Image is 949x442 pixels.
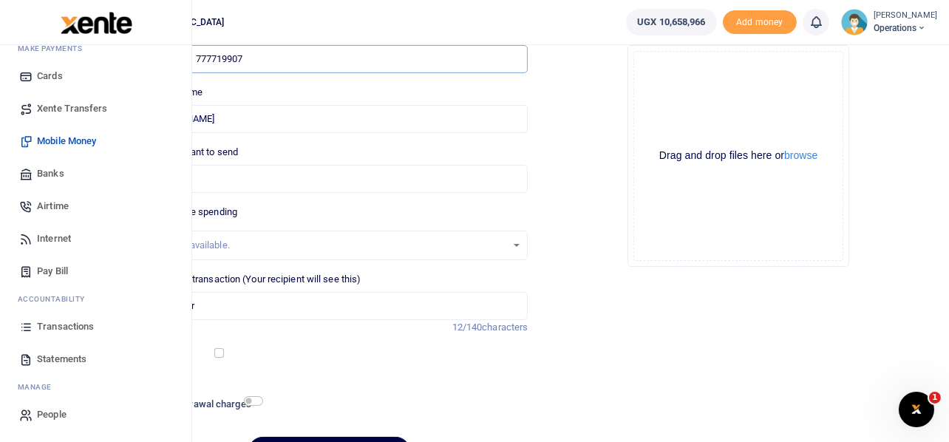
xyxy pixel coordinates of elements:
li: Toup your wallet [723,10,797,35]
a: Airtime [12,190,180,222]
div: File Uploader [627,45,849,267]
span: Transactions [37,319,94,334]
a: Internet [12,222,180,255]
input: Enter phone number [131,45,528,73]
img: logo-large [61,12,132,34]
a: People [12,398,180,431]
li: Ac [12,288,180,310]
small: [PERSON_NAME] [874,10,937,22]
input: Enter extra information [131,292,528,320]
span: Statements [37,352,86,367]
button: browse [784,150,817,160]
iframe: Intercom live chat [899,392,934,427]
div: No options available. [142,238,507,253]
div: Drag and drop files here or [634,149,843,163]
span: People [37,407,67,422]
h6: Include withdrawal charges [132,398,256,410]
a: UGX 10,658,966 [626,9,716,35]
span: Pay Bill [37,264,68,279]
a: Xente Transfers [12,92,180,125]
span: UGX 10,658,966 [637,15,705,30]
span: Airtime [37,199,69,214]
a: logo-small logo-large logo-large [59,16,132,27]
a: Pay Bill [12,255,180,288]
a: profile-user [PERSON_NAME] Operations [841,9,937,35]
span: Operations [874,21,937,35]
span: anage [25,381,52,392]
span: Add money [723,10,797,35]
a: Banks [12,157,180,190]
a: Statements [12,343,180,375]
label: Memo for this transaction (Your recipient will see this) [131,272,361,287]
span: ake Payments [25,43,83,54]
li: Wallet ballance [620,9,722,35]
a: Mobile Money [12,125,180,157]
span: Cards [37,69,63,84]
li: M [12,375,180,398]
span: 1 [929,392,941,404]
input: UGX [131,165,528,193]
span: Banks [37,166,64,181]
li: M [12,37,180,60]
input: Loading name... [131,105,528,133]
img: profile-user [841,9,868,35]
span: 12/140 [452,322,483,333]
span: Mobile Money [37,134,96,149]
span: Internet [37,231,71,246]
span: Xente Transfers [37,101,108,116]
a: Add money [723,16,797,27]
span: countability [29,293,85,305]
a: Cards [12,60,180,92]
span: characters [482,322,528,333]
a: Transactions [12,310,180,343]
